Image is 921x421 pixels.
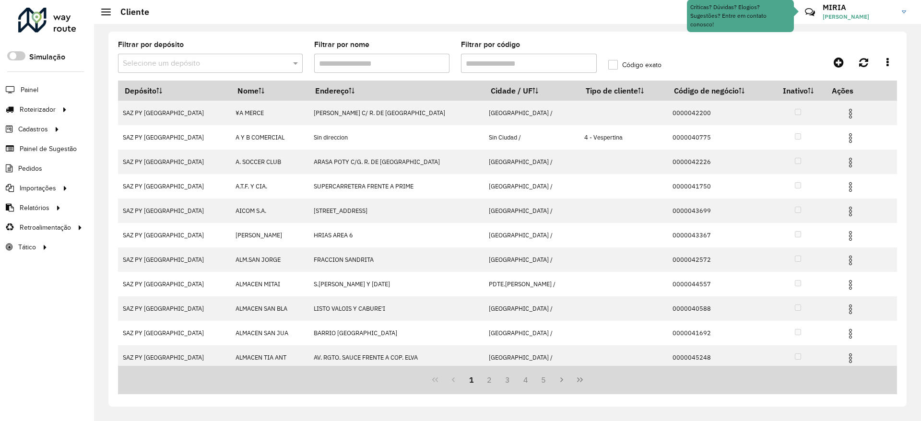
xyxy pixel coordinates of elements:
[18,164,42,174] span: Pedidos
[118,150,231,174] td: SAZ PY [GEOGRAPHIC_DATA]
[667,81,771,101] th: Código de negócio
[771,81,825,101] th: Inativo
[484,125,579,150] td: Sin Ciudad /
[308,223,484,247] td: HRIAS AREA 6
[118,223,231,247] td: SAZ PY [GEOGRAPHIC_DATA]
[484,150,579,174] td: [GEOGRAPHIC_DATA] /
[231,321,308,345] td: ALMACEN SAN JUA
[231,125,308,150] td: A Y B COMERCIAL
[517,371,535,389] button: 4
[308,101,484,125] td: [PERSON_NAME] C/ R. DE [GEOGRAPHIC_DATA]
[231,174,308,199] td: A.T.F. Y CIA.
[308,247,484,272] td: FRACCION SANDRITA
[484,101,579,125] td: [GEOGRAPHIC_DATA] /
[18,242,36,252] span: Tático
[484,199,579,223] td: [GEOGRAPHIC_DATA] /
[498,371,517,389] button: 3
[118,272,231,296] td: SAZ PY [GEOGRAPHIC_DATA]
[484,223,579,247] td: [GEOGRAPHIC_DATA] /
[118,321,231,345] td: SAZ PY [GEOGRAPHIC_DATA]
[29,51,65,63] label: Simulação
[484,174,579,199] td: [GEOGRAPHIC_DATA] /
[231,223,308,247] td: [PERSON_NAME]
[667,321,771,345] td: 0000041692
[18,124,48,134] span: Cadastros
[231,81,308,101] th: Nome
[20,144,77,154] span: Painel de Sugestão
[308,272,484,296] td: S.[PERSON_NAME] Y [DATE]
[579,125,667,150] td: 4 - Vespertina
[608,60,661,70] label: Código exato
[667,223,771,247] td: 0000043367
[553,371,571,389] button: Next Page
[484,345,579,370] td: [GEOGRAPHIC_DATA] /
[800,2,820,23] a: Contato Rápido
[462,371,481,389] button: 1
[308,150,484,174] td: ARASA POTY C/G. R. DE [GEOGRAPHIC_DATA]
[308,296,484,321] td: LISTO VALOIS Y CABURE'I
[231,101,308,125] td: ¥A MERCE
[571,371,589,389] button: Last Page
[118,101,231,125] td: SAZ PY [GEOGRAPHIC_DATA]
[535,371,553,389] button: 5
[826,81,883,101] th: Ações
[231,296,308,321] td: ALMACEN SAN BLA
[823,12,895,21] span: [PERSON_NAME]
[111,7,149,17] h2: Cliente
[308,321,484,345] td: BARRIO [GEOGRAPHIC_DATA]
[118,247,231,272] td: SAZ PY [GEOGRAPHIC_DATA]
[667,345,771,370] td: 0000045248
[667,272,771,296] td: 0000044557
[484,321,579,345] td: [GEOGRAPHIC_DATA] /
[461,39,520,50] label: Filtrar por código
[308,81,484,101] th: Endereço
[484,296,579,321] td: [GEOGRAPHIC_DATA] /
[231,150,308,174] td: A. SOCCER CLUB
[667,101,771,125] td: 0000042200
[484,81,579,101] th: Cidade / UF
[20,222,71,233] span: Retroalimentação
[480,371,498,389] button: 2
[20,105,56,115] span: Roteirizador
[118,125,231,150] td: SAZ PY [GEOGRAPHIC_DATA]
[231,247,308,272] td: ALM.SAN JORGE
[667,296,771,321] td: 0000040588
[667,125,771,150] td: 0000040775
[308,174,484,199] td: SUPERCARRETERA FRENTE A PRIME
[231,345,308,370] td: ALMACEN TIA ANT
[21,85,38,95] span: Painel
[579,81,667,101] th: Tipo de cliente
[314,39,369,50] label: Filtrar por nome
[20,183,56,193] span: Importações
[118,39,184,50] label: Filtrar por depósito
[20,203,49,213] span: Relatórios
[667,150,771,174] td: 0000042226
[308,125,484,150] td: Sin direccion
[118,296,231,321] td: SAZ PY [GEOGRAPHIC_DATA]
[667,247,771,272] td: 0000042572
[667,199,771,223] td: 0000043699
[231,272,308,296] td: ALMACEN MITAI
[308,345,484,370] td: AV. RGTO. SAUCE FRENTE A COP. ELVA
[118,345,231,370] td: SAZ PY [GEOGRAPHIC_DATA]
[823,3,895,12] h3: MIRIA
[484,247,579,272] td: [GEOGRAPHIC_DATA] /
[118,174,231,199] td: SAZ PY [GEOGRAPHIC_DATA]
[484,272,579,296] td: PDTE.[PERSON_NAME] /
[118,199,231,223] td: SAZ PY [GEOGRAPHIC_DATA]
[118,81,231,101] th: Depósito
[667,174,771,199] td: 0000041750
[231,199,308,223] td: AICOM S.A.
[308,199,484,223] td: [STREET_ADDRESS]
